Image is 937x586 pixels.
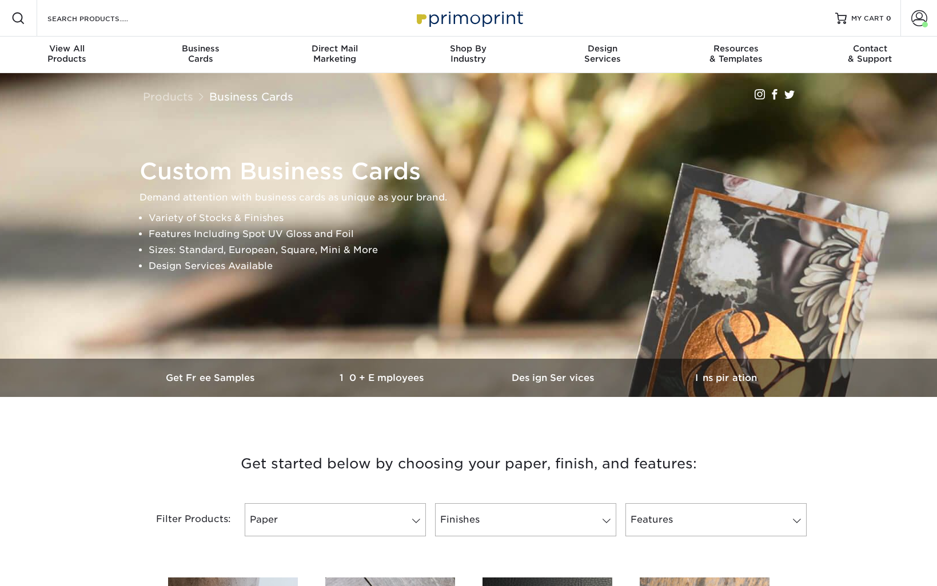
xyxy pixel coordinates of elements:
[536,43,669,64] div: Services
[245,503,426,536] a: Paper
[625,503,807,536] a: Features
[412,6,526,30] img: Primoprint
[401,37,535,73] a: Shop ByIndustry
[126,359,297,397] a: Get Free Samples
[669,43,803,54] span: Resources
[803,37,937,73] a: Contact& Support
[536,43,669,54] span: Design
[126,372,297,383] h3: Get Free Samples
[297,372,469,383] h3: 10+ Employees
[640,359,812,397] a: Inspiration
[143,90,193,103] a: Products
[149,242,808,258] li: Sizes: Standard, European, Square, Mini & More
[803,43,937,54] span: Contact
[536,37,669,73] a: DesignServices
[297,359,469,397] a: 10+ Employees
[134,43,268,64] div: Cards
[469,372,640,383] h3: Design Services
[435,503,616,536] a: Finishes
[401,43,535,54] span: Shop By
[268,43,401,64] div: Marketing
[149,258,808,274] li: Design Services Available
[209,90,293,103] a: Business Cards
[469,359,640,397] a: Design Services
[268,37,401,73] a: Direct MailMarketing
[139,158,808,185] h1: Custom Business Cards
[134,438,803,489] h3: Get started below by choosing your paper, finish, and features:
[149,210,808,226] li: Variety of Stocks & Finishes
[268,43,401,54] span: Direct Mail
[401,43,535,64] div: Industry
[134,43,268,54] span: Business
[149,226,808,242] li: Features Including Spot UV Gloss and Foil
[640,372,812,383] h3: Inspiration
[46,11,158,25] input: SEARCH PRODUCTS.....
[803,43,937,64] div: & Support
[139,190,808,206] p: Demand attention with business cards as unique as your brand.
[851,14,884,23] span: MY CART
[886,14,891,22] span: 0
[669,37,803,73] a: Resources& Templates
[134,37,268,73] a: BusinessCards
[669,43,803,64] div: & Templates
[126,503,240,536] div: Filter Products:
